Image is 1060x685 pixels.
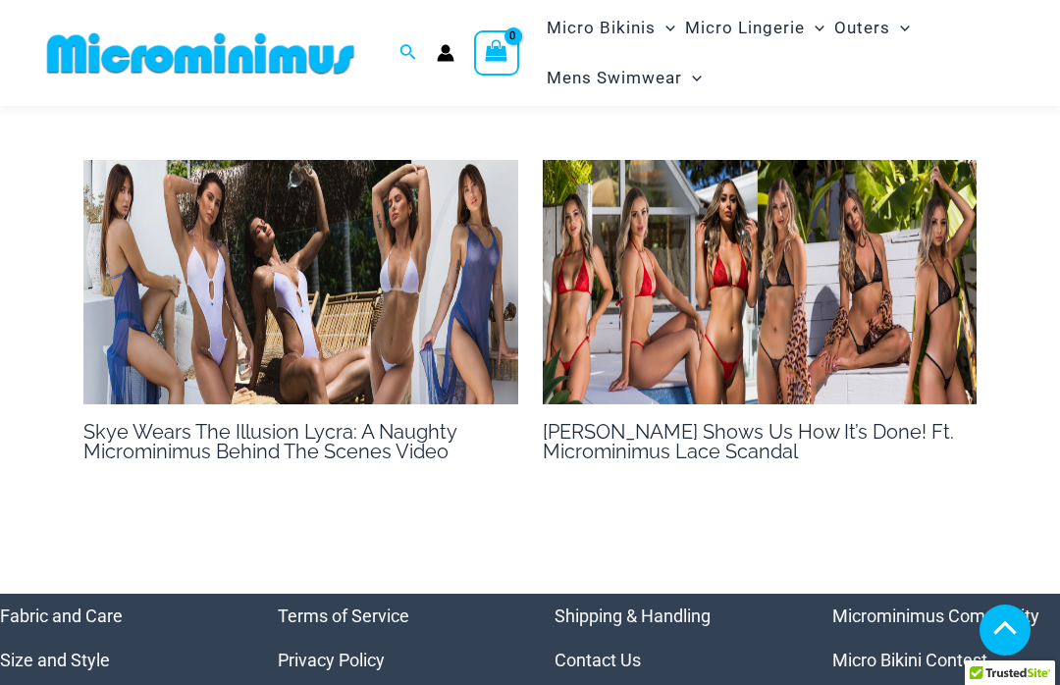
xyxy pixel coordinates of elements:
a: Skye Wears The Illusion Lycra: A Naughty Microminimus Behind The Scenes Video [83,420,456,463]
a: Microminimus Community [832,606,1039,626]
a: OutersMenu ToggleMenu Toggle [829,3,915,53]
span: Menu Toggle [656,3,675,53]
a: Search icon link [399,41,417,66]
a: Shipping & Handling [555,606,711,626]
img: TAYLA 2000 x 700 Thumbnail [543,160,978,404]
a: Micro Bikini Contest [832,650,987,670]
a: [PERSON_NAME] Shows Us How It’s Done! Ft. Microminimus Lace Scandal [543,420,954,463]
a: Privacy Policy [278,650,385,670]
img: MM SHOP LOGO FLAT [39,31,362,76]
span: Menu Toggle [682,53,702,103]
img: SKYE 2000 x 700 Thumbnail [83,160,518,404]
span: Mens Swimwear [547,53,682,103]
a: Contact Us [555,650,641,670]
span: Menu Toggle [890,3,910,53]
a: Mens SwimwearMenu ToggleMenu Toggle [542,53,707,103]
span: Outers [834,3,890,53]
a: Terms of Service [278,606,409,626]
a: View Shopping Cart, empty [474,30,519,76]
a: Micro BikinisMenu ToggleMenu Toggle [542,3,680,53]
span: Micro Bikinis [547,3,656,53]
span: Micro Lingerie [685,3,805,53]
a: Account icon link [437,44,454,62]
span: Menu Toggle [805,3,824,53]
a: Micro LingerieMenu ToggleMenu Toggle [680,3,829,53]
